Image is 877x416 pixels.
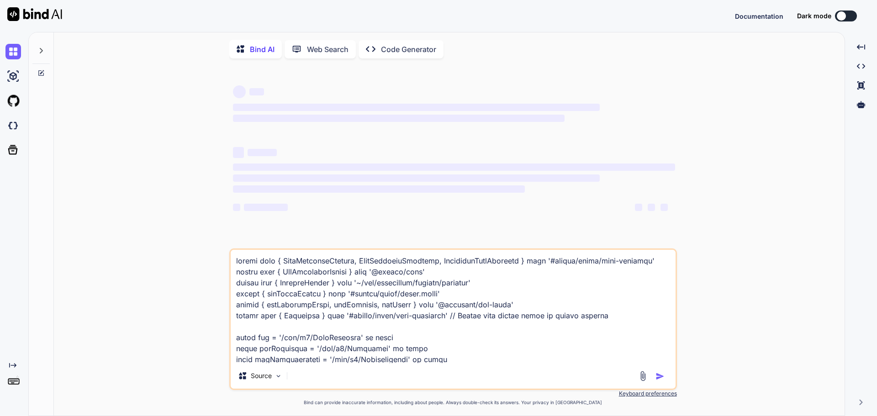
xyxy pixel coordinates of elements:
[233,104,600,111] span: ‌
[233,115,565,122] span: ‌
[233,174,600,182] span: ‌
[5,118,21,133] img: darkCloudIdeIcon
[231,250,676,363] textarea: loremi dolo { SitaMetconseCtetura, ElitSeddoeiuSmodtemp, IncididunTutlAboreetd } magn '#aliqua/en...
[233,204,240,211] span: ‌
[5,68,21,84] img: ai-studio
[248,149,277,156] span: ‌
[635,204,642,211] span: ‌
[638,371,648,381] img: attachment
[249,88,264,95] span: ‌
[229,399,677,406] p: Bind can provide inaccurate information, including about people. Always double-check its answers....
[233,85,246,98] span: ‌
[381,44,436,55] p: Code Generator
[244,204,288,211] span: ‌
[251,371,272,380] p: Source
[233,163,675,171] span: ‌
[735,11,783,21] button: Documentation
[655,372,665,381] img: icon
[5,93,21,109] img: githubLight
[660,204,668,211] span: ‌
[250,44,275,55] p: Bind AI
[5,44,21,59] img: chat
[275,372,282,380] img: Pick Models
[797,11,831,21] span: Dark mode
[233,147,244,158] span: ‌
[7,7,62,21] img: Bind AI
[735,12,783,20] span: Documentation
[307,44,349,55] p: Web Search
[233,185,525,193] span: ‌
[229,390,677,397] p: Keyboard preferences
[648,204,655,211] span: ‌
